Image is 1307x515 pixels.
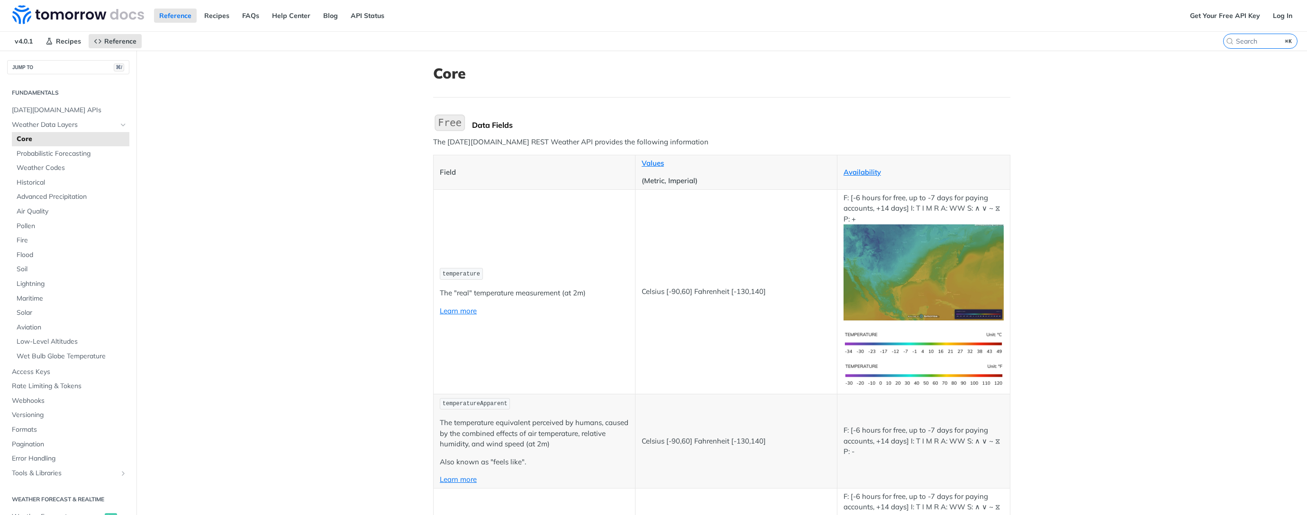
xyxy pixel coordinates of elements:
[17,222,127,231] span: Pollen
[440,306,477,315] a: Learn more
[642,436,831,447] p: Celsius [-90,60] Fahrenheit [-130,140]
[12,469,117,478] span: Tools & Libraries
[17,279,127,289] span: Lightning
[17,163,127,173] span: Weather Codes
[12,425,127,435] span: Formats
[844,338,1004,347] span: Expand image
[440,457,629,468] p: Also known as "feels like".
[12,219,129,233] a: Pollen
[642,176,831,186] p: (Metric, Imperial)
[440,167,629,178] p: Field
[12,161,129,175] a: Weather Codes
[12,440,127,449] span: Pagination
[12,190,129,204] a: Advanced Precipitation
[12,233,129,248] a: Fire
[12,306,129,320] a: Solar
[1185,9,1265,23] a: Get Your Free API Key
[12,292,129,306] a: Maritime
[12,349,129,364] a: Wet Bulb Globe Temperature
[17,178,127,187] span: Historical
[17,352,127,361] span: Wet Bulb Globe Temperature
[114,63,124,71] span: ⌘/
[7,103,129,117] a: [DATE][DOMAIN_NAME] APIs
[7,495,129,504] h2: Weather Forecast & realtime
[237,9,264,23] a: FAQs
[12,410,127,420] span: Versioning
[12,454,127,463] span: Error Handling
[440,288,629,299] p: The "real" temperature measurement (at 2m)
[7,379,129,393] a: Rate Limiting & Tokens
[17,337,127,346] span: Low-Level Altitudes
[12,176,129,190] a: Historical
[844,267,1004,276] span: Expand image
[12,320,129,335] a: Aviation
[12,132,129,146] a: Core
[844,370,1004,379] span: Expand image
[844,193,1004,320] p: F: [-6 hours for free, up to -7 days for paying accounts, +14 days] I: T I M R A: WW S: ∧ ∨ ~ ⧖ P: +
[56,37,81,45] span: Recipes
[199,9,235,23] a: Recipes
[443,271,480,277] span: temperature
[12,382,127,391] span: Rate Limiting & Tokens
[642,286,831,297] p: Celsius [-90,60] Fahrenheit [-130,140]
[17,236,127,245] span: Fire
[7,365,129,379] a: Access Keys
[440,475,477,484] a: Learn more
[7,89,129,97] h2: Fundamentals
[119,121,127,129] button: Hide subpages for Weather Data Layers
[17,149,127,159] span: Probabilistic Forecasting
[89,34,142,48] a: Reference
[119,470,127,477] button: Show subpages for Tools & Libraries
[844,168,881,177] a: Availability
[12,106,127,115] span: [DATE][DOMAIN_NAME] APIs
[345,9,390,23] a: API Status
[7,466,129,480] a: Tools & LibrariesShow subpages for Tools & Libraries
[12,335,129,349] a: Low-Level Altitudes
[17,250,127,260] span: Flood
[12,367,127,377] span: Access Keys
[17,265,127,274] span: Soil
[12,5,144,24] img: Tomorrow.io Weather API Docs
[17,134,127,144] span: Core
[12,120,117,130] span: Weather Data Layers
[40,34,86,48] a: Recipes
[17,207,127,216] span: Air Quality
[472,120,1010,130] div: Data Fields
[17,308,127,318] span: Solar
[443,400,508,407] span: temperatureApparent
[17,192,127,202] span: Advanced Precipitation
[844,425,1004,457] p: F: [-6 hours for free, up to -7 days for paying accounts, +14 days] I: T I M R A: WW S: ∧ ∨ ~ ⧖ P: -
[12,396,127,406] span: Webhooks
[267,9,316,23] a: Help Center
[154,9,197,23] a: Reference
[1283,36,1295,46] kbd: ⌘K
[17,323,127,332] span: Aviation
[17,294,127,303] span: Maritime
[7,394,129,408] a: Webhooks
[12,277,129,291] a: Lightning
[1268,9,1298,23] a: Log In
[7,437,129,452] a: Pagination
[433,65,1010,82] h1: Core
[642,159,664,168] a: Values
[104,37,136,45] span: Reference
[7,118,129,132] a: Weather Data LayersHide subpages for Weather Data Layers
[318,9,343,23] a: Blog
[433,137,1010,148] p: The [DATE][DOMAIN_NAME] REST Weather API provides the following information
[12,262,129,276] a: Soil
[9,34,38,48] span: v4.0.1
[7,452,129,466] a: Error Handling
[7,423,129,437] a: Formats
[12,147,129,161] a: Probabilistic Forecasting
[12,248,129,262] a: Flood
[7,408,129,422] a: Versioning
[7,60,129,74] button: JUMP TO⌘/
[440,417,629,450] p: The temperature equivalent perceived by humans, caused by the combined effects of air temperature...
[12,204,129,219] a: Air Quality
[1226,37,1234,45] svg: Search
